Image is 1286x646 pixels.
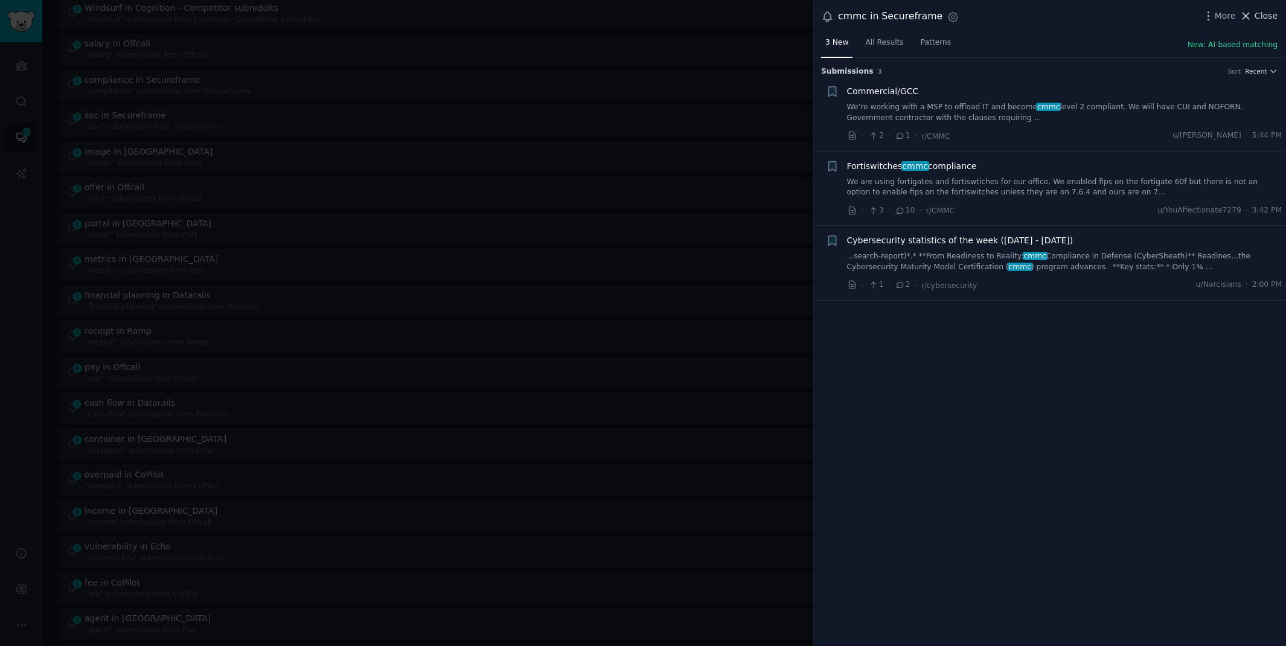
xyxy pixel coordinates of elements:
[895,280,910,290] span: 2
[1008,263,1032,271] span: cmmc
[1245,67,1278,75] button: Recent
[1196,280,1241,290] span: u/Narcisians
[921,37,951,48] span: Patterns
[917,33,955,58] a: Patterns
[1245,67,1267,75] span: Recent
[1202,10,1236,22] button: More
[1240,10,1278,22] button: Close
[847,102,1282,123] a: We’re working with a MSP to offload IT and becomecmmclevel 2 compliant. We will have CUI and NOFO...
[1246,205,1248,216] span: ·
[919,204,921,217] span: ·
[868,130,883,141] span: 2
[1252,130,1282,141] span: 5:44 PM
[1172,130,1241,141] span: u/[PERSON_NAME]
[921,132,950,141] span: r/CMMC
[847,251,1282,272] a: ...search-report)*.* **From Readiness to Reality:cmmcCompliance in Defense (CyberSheath)** Readin...
[1246,280,1248,290] span: ·
[861,33,907,58] a: All Results
[888,279,891,292] span: ·
[915,130,917,142] span: ·
[878,68,882,75] span: 3
[868,280,883,290] span: 1
[901,161,929,171] span: cmmc
[1228,67,1241,75] div: Sort
[847,160,977,173] a: Fortiswitchescmmccompliance
[1036,103,1061,111] span: cmmc
[1188,40,1278,51] button: New: AI-based matching
[895,130,910,141] span: 1
[888,130,891,142] span: ·
[825,37,848,48] span: 3 New
[1246,130,1248,141] span: ·
[865,37,903,48] span: All Results
[1252,205,1282,216] span: 3:42 PM
[847,85,919,98] a: Commercial/GCC
[868,205,883,216] span: 3
[1157,205,1241,216] span: u/YouAffectionate7279
[888,204,891,217] span: ·
[1023,252,1048,260] span: cmmc
[821,66,874,77] span: Submission s
[926,206,955,215] span: r/CMMC
[862,204,864,217] span: ·
[862,279,864,292] span: ·
[838,9,942,24] div: cmmc in Secureframe
[821,33,853,58] a: 3 New
[847,177,1282,198] a: We are using fortigates and fortiswtiches for our office. We enabled fips on the fortigate 60f bu...
[847,160,977,173] span: Fortiswitches compliance
[1215,10,1236,22] span: More
[1252,280,1282,290] span: 2:00 PM
[862,130,864,142] span: ·
[895,205,915,216] span: 10
[847,234,1073,247] a: Cybersecurity statistics of the week ([DATE] - [DATE])
[915,279,917,292] span: ·
[921,281,977,290] span: r/cybersecurity
[1255,10,1278,22] span: Close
